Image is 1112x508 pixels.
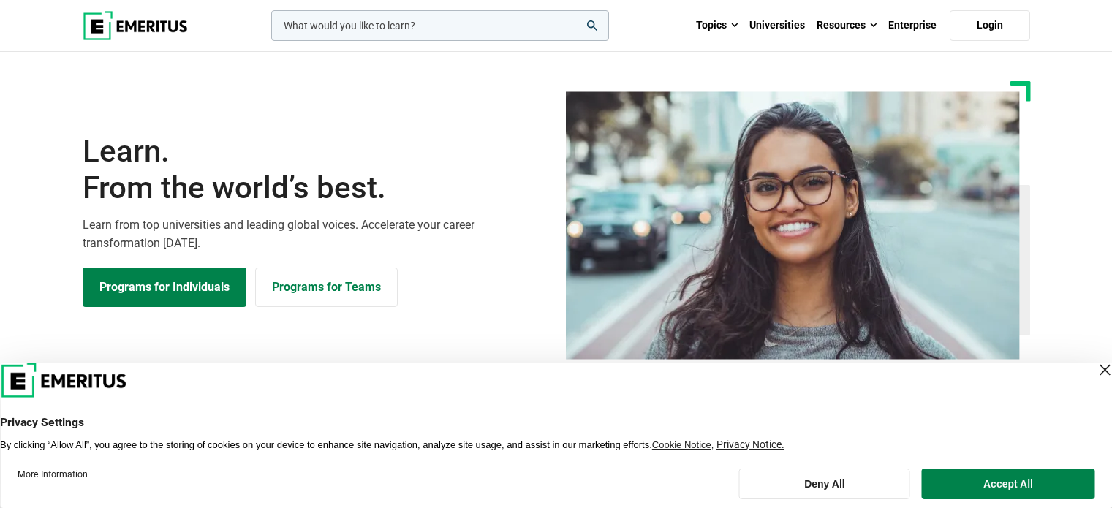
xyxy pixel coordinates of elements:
input: woocommerce-product-search-field-0 [271,10,609,41]
span: From the world’s best. [83,170,548,206]
img: Learn from the world's best [566,91,1020,360]
a: Explore Programs [83,268,246,307]
p: Learn from top universities and leading global voices. Accelerate your career transformation [DATE]. [83,216,548,253]
a: Login [950,10,1030,41]
a: Explore for Business [255,268,398,307]
h1: Learn. [83,133,548,207]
